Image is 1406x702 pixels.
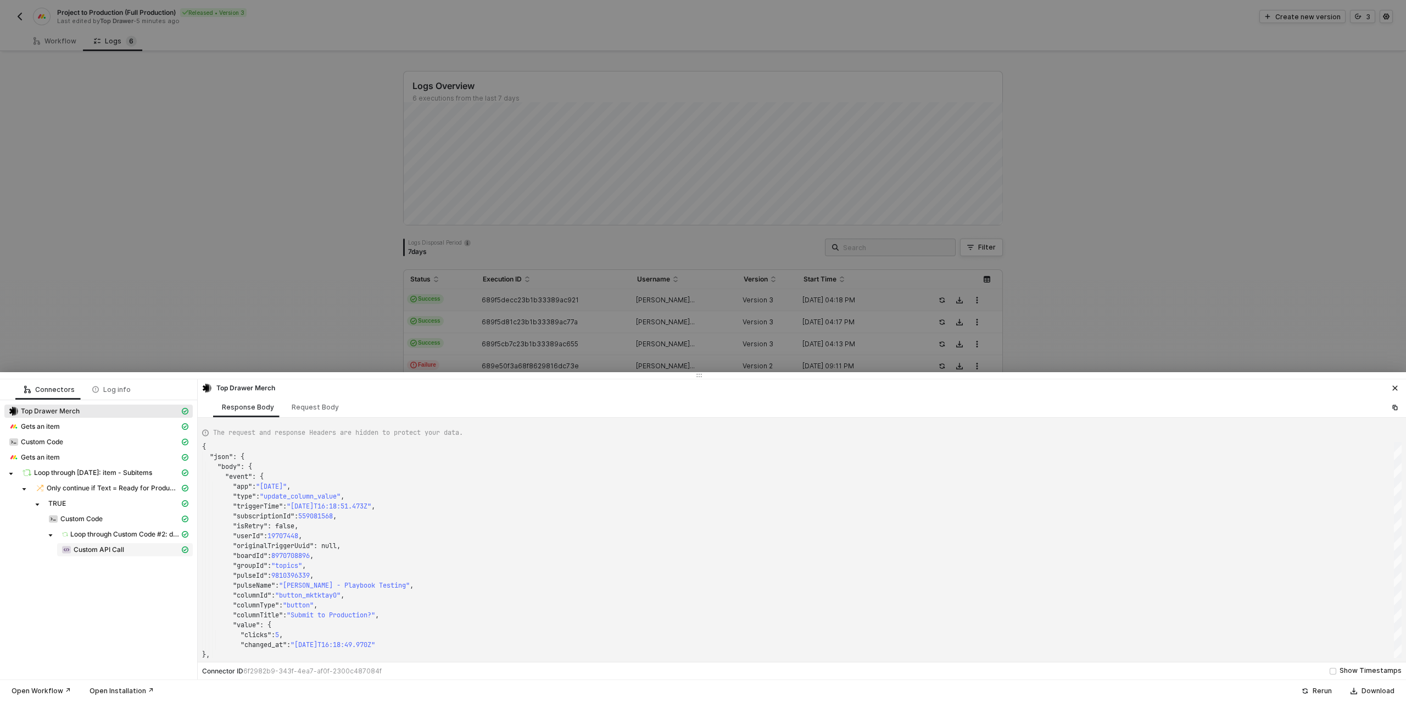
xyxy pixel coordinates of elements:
[267,561,271,570] span: :
[233,512,294,521] span: "subscriptionId"
[233,611,283,620] span: "columnTitle"
[287,640,291,649] span: :
[267,551,271,560] span: :
[9,438,18,446] img: integration-icon
[233,621,260,629] span: "value"
[1343,684,1402,698] button: Download
[44,497,193,510] span: TRUE
[310,571,314,580] span: ,
[252,472,264,481] span: : {
[12,687,71,695] div: Open Workflow ↗
[35,502,40,507] span: caret-down
[48,533,53,538] span: caret-down
[1392,404,1398,411] span: icon-copy-paste
[182,531,188,538] span: icon-cards
[341,591,344,600] span: ,
[241,462,252,471] span: : {
[267,532,298,540] span: 19707448
[1313,687,1332,695] div: Rerun
[90,687,154,695] div: Open Installation ↗
[233,482,252,491] span: "app"
[314,601,317,610] span: ,
[1392,385,1398,391] span: icon-close
[279,601,283,610] span: :
[57,528,193,541] span: Loop through Custom Code #2: data - Items To Create
[267,522,298,530] span: : false,
[267,571,271,580] span: :
[233,492,256,501] span: "type"
[21,438,63,446] span: Custom Code
[271,591,275,600] span: :
[21,407,80,416] span: Top Drawer Merch
[233,532,264,540] span: "userId"
[233,561,267,570] span: "groupId"
[82,684,161,698] button: Open Installation ↗
[1302,688,1308,694] span: icon-success-page
[57,543,193,556] span: Custom API Call
[283,601,314,610] span: "button"
[47,484,180,493] span: Only continue if Text = Ready for Production
[182,485,188,491] span: icon-cards
[1340,666,1402,676] div: Show Timestamps
[233,591,271,600] span: "columnId"
[233,541,314,550] span: "originalTriggerUuid"
[24,386,31,393] span: icon-logic
[62,545,71,554] img: integration-icon
[182,516,188,522] span: icon-cards
[243,667,382,675] span: 6f2982b9-343f-4ea7-af0f-2300c487084f
[62,530,68,539] img: integration-icon
[341,492,344,501] span: ,
[202,383,275,393] div: Top Drawer Merch
[202,667,382,676] div: Connector ID
[371,502,375,511] span: ,
[4,451,193,464] span: Gets an item
[31,482,193,495] span: Only continue if Text = Ready for Production
[92,385,131,394] div: Log info
[4,420,193,433] span: Gets an item
[182,439,188,445] span: icon-cards
[256,482,287,491] span: "[DATE]"
[283,502,287,511] span: :
[279,631,283,639] span: ,
[4,405,193,418] span: Top Drawer Merch
[302,561,306,570] span: ,
[375,611,379,620] span: ,
[696,372,702,379] span: icon-drag-indicator
[9,453,18,462] img: integration-icon
[260,492,341,501] span: "update_column_value"
[294,512,298,521] span: :
[182,546,188,553] span: icon-cards
[333,512,337,521] span: ,
[182,500,188,507] span: icon-cards
[260,621,271,629] span: : {
[271,631,275,639] span: :
[36,484,44,493] img: integration-icon
[202,442,203,452] textarea: Editor content;Press Alt+F1 for Accessibility Options.
[182,469,188,476] span: icon-cards
[275,591,341,600] span: "button_mktktay0"
[233,502,283,511] span: "triggerTime"
[9,407,18,416] img: integration-icon
[1351,688,1357,694] span: icon-download
[292,403,339,412] div: Request Body
[4,684,78,698] button: Open Workflow ↗
[275,581,279,590] span: :
[49,515,58,523] img: integration-icon
[275,631,279,639] span: 5
[287,611,375,620] span: "Submit to Production?"
[233,571,267,580] span: "pulseId"
[70,530,180,539] span: Loop through Custom Code #2: data - Items To Create
[21,422,60,431] span: Gets an item
[410,581,414,590] span: ,
[210,452,233,461] span: "json"
[8,471,14,477] span: caret-down
[9,422,18,431] img: integration-icon
[48,499,66,508] span: TRUE
[233,581,275,590] span: "pulseName"
[291,640,375,649] span: "[DATE]T16:18:49.970Z"
[4,435,193,449] span: Custom Code
[233,601,279,610] span: "columnType"
[21,453,60,462] span: Gets an item
[298,512,333,521] span: 559081568
[182,423,188,430] span: icon-cards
